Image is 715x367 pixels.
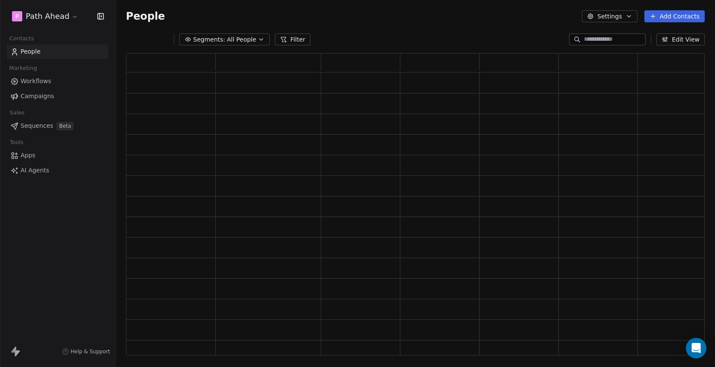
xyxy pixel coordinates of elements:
span: AI Agents [21,166,49,175]
button: PPath Ahead [10,9,80,24]
div: Open Intercom Messenger [686,338,706,358]
button: Add Contacts [644,10,705,22]
a: People [7,45,108,59]
span: Tools [6,136,27,149]
button: Edit View [656,33,705,45]
span: Apps [21,151,36,160]
span: All People [227,35,256,44]
span: Path Ahead [26,11,69,22]
a: SequencesBeta [7,119,108,133]
span: Campaigns [21,92,54,101]
span: Workflows [21,77,51,86]
span: Sales [6,106,28,119]
a: Help & Support [62,348,110,355]
span: P [15,12,19,21]
span: Help & Support [71,348,110,355]
span: People [21,47,41,56]
span: Segments: [193,35,225,44]
span: Beta [57,122,74,130]
a: AI Agents [7,163,108,177]
a: Apps [7,148,108,162]
a: Workflows [7,74,108,88]
button: Settings [582,10,637,22]
button: Filter [275,33,310,45]
a: Campaigns [7,89,108,103]
span: Marketing [6,62,41,75]
span: People [126,10,165,23]
span: Contacts [6,32,38,45]
span: Sequences [21,121,53,130]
